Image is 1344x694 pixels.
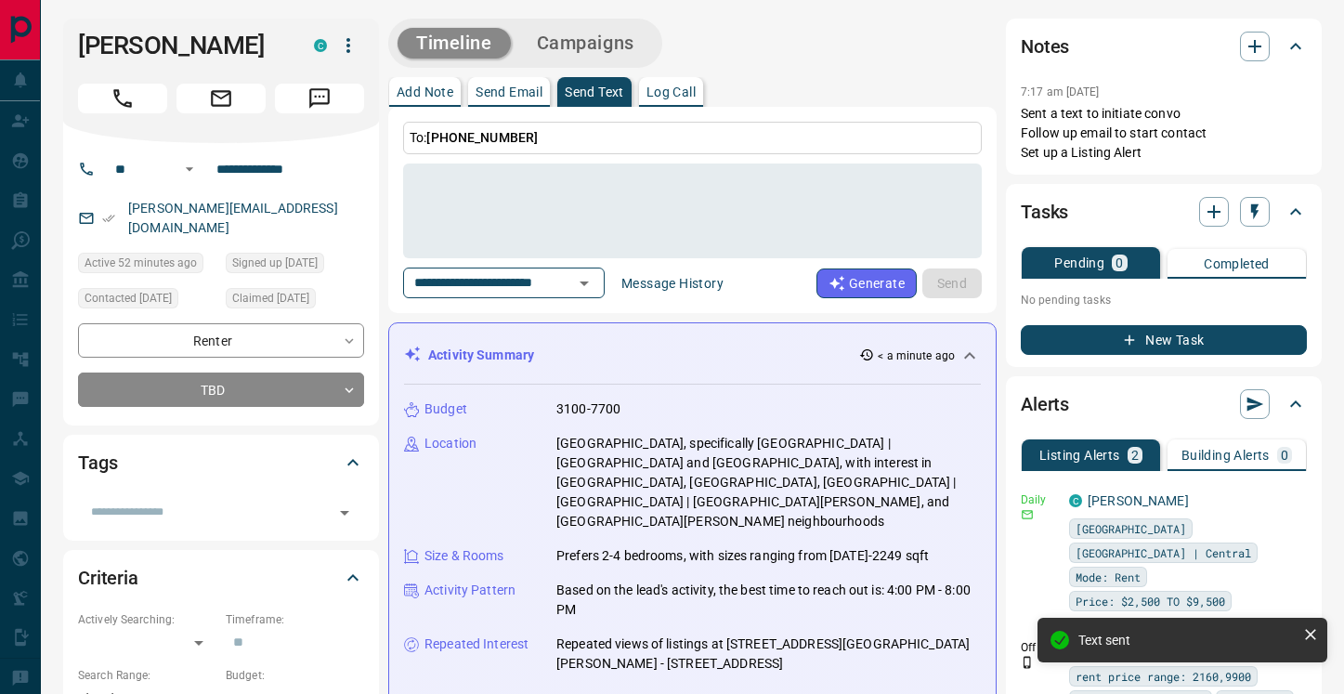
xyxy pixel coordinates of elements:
svg: Email Verified [102,212,115,225]
p: [GEOGRAPHIC_DATA], specifically [GEOGRAPHIC_DATA] | [GEOGRAPHIC_DATA] and [GEOGRAPHIC_DATA], with... [556,434,981,531]
p: No pending tasks [1021,286,1307,314]
span: Message [275,84,364,113]
p: Based on the lead's activity, the best time to reach out is: 4:00 PM - 8:00 PM [556,581,981,620]
div: Renter [78,323,364,358]
p: Send Email [476,85,542,98]
p: Building Alerts [1181,449,1270,462]
div: Sat Aug 02 2025 [78,288,216,314]
div: Fri Aug 15 2025 [78,253,216,279]
div: Tags [78,440,364,485]
h1: [PERSON_NAME] [78,31,286,60]
p: Completed [1204,257,1270,270]
p: Actively Searching: [78,611,216,628]
div: Criteria [78,556,364,600]
p: Listing Alerts [1039,449,1120,462]
p: Sent a text to initiate convo Follow up email to start contact Set up a Listing Alert [1021,104,1307,163]
div: Wed Jul 30 2025 [226,288,364,314]
span: Price: $2,500 TO $9,500 [1076,592,1225,610]
p: Timeframe: [226,611,364,628]
p: Budget: [226,667,364,684]
span: [PHONE_NUMBER] [426,130,538,145]
p: Size & Rooms [424,546,504,566]
div: Notes [1021,24,1307,69]
button: Message History [610,268,735,298]
h2: Notes [1021,32,1069,61]
button: Timeline [398,28,511,59]
h2: Alerts [1021,389,1069,419]
span: Signed up [DATE] [232,254,318,272]
div: TBD [78,373,364,407]
p: Prefers 2-4 bedrooms, with sizes ranging from [DATE]-2249 sqft [556,546,929,566]
button: Generate [816,268,917,298]
p: Activity Pattern [424,581,515,600]
p: Activity Summary [428,346,534,365]
p: 3100-7700 [556,399,620,419]
span: Email [176,84,266,113]
p: Daily [1021,491,1058,508]
svg: Push Notification Only [1021,656,1034,669]
div: Text sent [1078,633,1296,648]
a: [PERSON_NAME] [1088,493,1189,508]
p: Add Note [397,85,453,98]
div: condos.ca [1069,494,1082,507]
span: Call [78,84,167,113]
p: 0 [1116,256,1123,269]
div: Tasks [1021,190,1307,234]
p: Location [424,434,476,453]
button: New Task [1021,325,1307,355]
h2: Criteria [78,563,138,593]
a: [PERSON_NAME][EMAIL_ADDRESS][DOMAIN_NAME] [128,201,338,235]
p: Off [1021,639,1058,656]
button: Open [571,270,597,296]
p: Budget [424,399,467,419]
span: Active 52 minutes ago [85,254,197,272]
div: condos.ca [314,39,327,52]
p: Pending [1054,256,1104,269]
h2: Tags [78,448,117,478]
button: Open [332,500,358,526]
div: Alerts [1021,382,1307,426]
p: Send Text [565,85,624,98]
p: 7:17 am [DATE] [1021,85,1100,98]
span: Claimed [DATE] [232,289,309,308]
span: [GEOGRAPHIC_DATA] [1076,519,1186,538]
h2: Tasks [1021,197,1068,227]
div: Tue Apr 30 2024 [226,253,364,279]
svg: Email [1021,508,1034,521]
p: 0 [1281,449,1288,462]
p: Repeated views of listings at [STREET_ADDRESS][GEOGRAPHIC_DATA][PERSON_NAME] - [STREET_ADDRESS] [556,635,981,674]
p: Log Call [646,85,696,98]
p: 2 [1131,449,1139,462]
p: To: [403,122,982,154]
button: Open [178,158,201,180]
button: Campaigns [518,28,653,59]
p: Search Range: [78,667,216,684]
span: Mode: Rent [1076,568,1141,586]
p: Repeated Interest [424,635,528,654]
span: [GEOGRAPHIC_DATA] | Central [1076,543,1251,562]
p: < a minute ago [878,347,955,364]
div: Activity Summary< a minute ago [404,338,981,373]
span: Contacted [DATE] [85,289,172,308]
